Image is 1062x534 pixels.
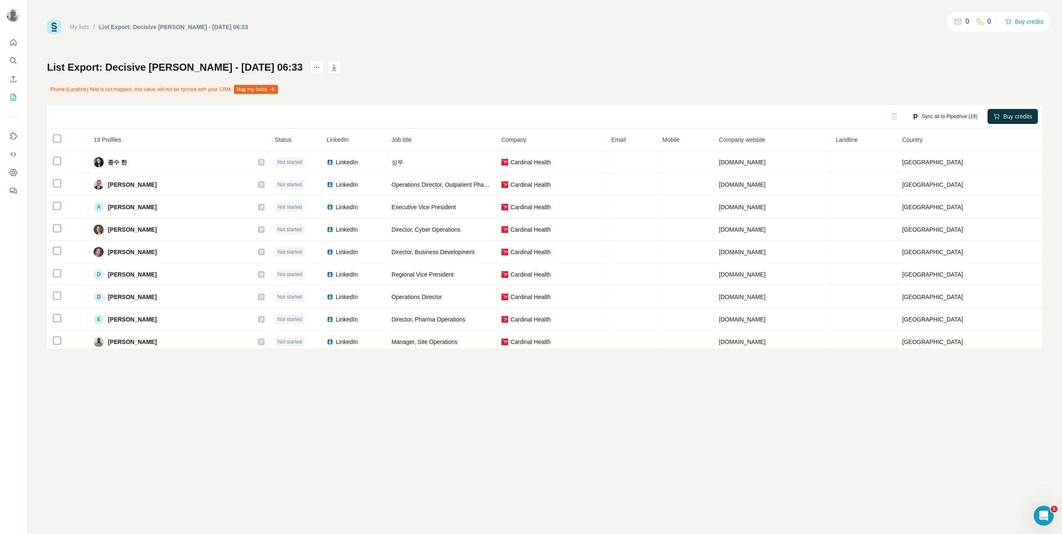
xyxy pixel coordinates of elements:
[392,339,458,345] span: Manager, Site Operations
[7,53,20,68] button: Search
[501,294,508,300] img: company-logo
[327,271,333,278] img: LinkedIn logo
[336,315,358,324] span: LinkedIn
[327,159,333,166] img: LinkedIn logo
[94,269,104,279] div: D
[108,270,156,279] span: [PERSON_NAME]
[7,35,20,50] button: Quick start
[392,226,461,233] span: Director, Cyber Operations
[719,181,766,188] span: [DOMAIN_NAME]
[902,249,963,255] span: [GEOGRAPHIC_DATA]
[278,338,302,346] span: Not started
[278,158,302,166] span: Not started
[327,136,349,143] span: LinkedIn
[336,270,358,279] span: LinkedIn
[902,294,963,300] span: [GEOGRAPHIC_DATA]
[511,338,551,346] span: Cardinal Health
[7,90,20,105] button: My lists
[327,181,333,188] img: LinkedIn logo
[94,225,104,235] img: Avatar
[278,226,302,233] span: Not started
[275,136,292,143] span: Status
[336,203,358,211] span: LinkedIn
[108,248,156,256] span: [PERSON_NAME]
[108,180,156,189] span: [PERSON_NAME]
[94,314,104,324] div: E
[1051,506,1057,512] span: 1
[719,136,765,143] span: Company website
[47,61,303,74] h1: List Export: Decisive [PERSON_NAME] - [DATE] 06:33
[94,136,121,143] span: 19 Profiles
[902,316,963,323] span: [GEOGRAPHIC_DATA]
[336,293,358,301] span: LinkedIn
[336,225,358,234] span: LinkedIn
[234,85,278,94] button: Map my fields
[108,315,156,324] span: [PERSON_NAME]
[902,204,963,210] span: [GEOGRAPHIC_DATA]
[336,180,358,189] span: LinkedIn
[94,180,104,190] img: Avatar
[501,226,508,233] img: company-logo
[108,158,127,166] span: 종수 한
[108,203,156,211] span: [PERSON_NAME]
[278,316,302,323] span: Not started
[392,271,454,278] span: Regional Vice President
[278,271,302,278] span: Not started
[511,225,551,234] span: Cardinal Health
[278,203,302,211] span: Not started
[392,136,412,143] span: Job title
[392,249,474,255] span: Director, Business Development
[327,249,333,255] img: LinkedIn logo
[836,136,858,143] span: Landline
[108,225,156,234] span: [PERSON_NAME]
[94,202,104,212] div: A
[93,23,95,31] li: /
[336,338,358,346] span: LinkedIn
[7,183,20,198] button: Feedback
[719,294,766,300] span: [DOMAIN_NAME]
[108,293,156,301] span: [PERSON_NAME]
[47,20,61,34] img: Surfe Logo
[511,158,551,166] span: Cardinal Health
[310,61,323,74] button: actions
[965,17,969,27] p: 0
[392,181,524,188] span: Operations Director, Outpatient Pharmacy Services
[327,294,333,300] img: LinkedIn logo
[7,129,20,143] button: Use Surfe on LinkedIn
[663,136,680,143] span: Mobile
[327,226,333,233] img: LinkedIn logo
[988,17,991,27] p: 0
[7,165,20,180] button: Dashboard
[69,24,89,30] a: My lists
[99,23,248,31] div: List Export: Decisive [PERSON_NAME] - [DATE] 06:33
[902,181,963,188] span: [GEOGRAPHIC_DATA]
[327,204,333,210] img: LinkedIn logo
[719,339,766,345] span: [DOMAIN_NAME]
[902,136,923,143] span: Country
[501,204,508,210] img: company-logo
[501,316,508,323] img: company-logo
[501,181,508,188] img: company-logo
[1034,506,1054,526] iframe: Intercom live chat
[719,316,766,323] span: [DOMAIN_NAME]
[906,110,983,123] button: Sync all to Pipedrive (19)
[511,270,551,279] span: Cardinal Health
[719,271,766,278] span: [DOMAIN_NAME]
[278,293,302,301] span: Not started
[501,159,508,166] img: company-logo
[501,339,508,345] img: company-logo
[108,338,156,346] span: [PERSON_NAME]
[611,136,626,143] span: Email
[719,226,766,233] span: [DOMAIN_NAME]
[336,158,358,166] span: LinkedIn
[278,248,302,256] span: Not started
[511,248,551,256] span: Cardinal Health
[94,337,104,347] img: Avatar
[988,109,1038,124] button: Buy credits
[278,181,302,188] span: Not started
[719,159,766,166] span: [DOMAIN_NAME]
[392,204,456,210] span: Executive Vice President
[1005,16,1044,27] button: Buy credits
[719,204,766,210] span: [DOMAIN_NAME]
[7,8,20,22] img: Avatar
